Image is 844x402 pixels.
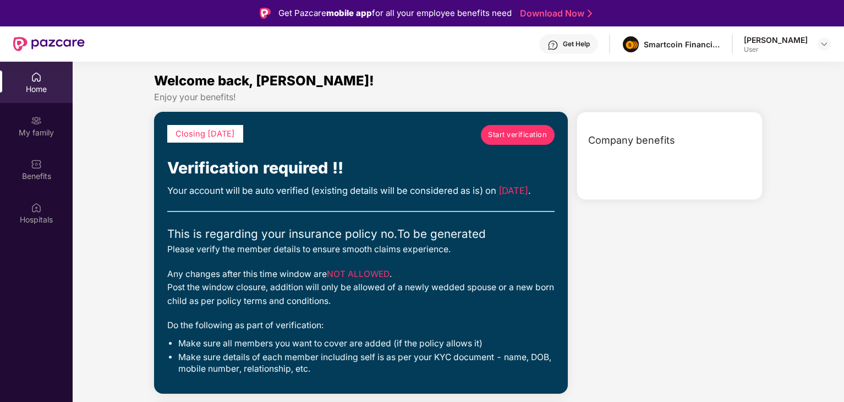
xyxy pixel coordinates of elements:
span: Start verification [488,129,547,140]
img: svg+xml;base64,PHN2ZyBpZD0iRHJvcGRvd24tMzJ4MzIiIHhtbG5zPSJodHRwOi8vd3d3LnczLm9yZy8yMDAwL3N2ZyIgd2... [820,40,829,48]
div: Get Pazcare for all your employee benefits need [278,7,512,20]
span: [DATE] [498,185,528,196]
a: Download Now [520,8,589,19]
div: Your account will be auto verified (existing details will be considered as is) on . [167,183,555,198]
div: Do the following as part of verification: [167,319,555,333]
img: Logo [260,8,271,19]
span: NOT ALLOWED [327,269,390,279]
div: This is regarding your insurance policy no. To be generated [167,225,555,243]
a: Start verification [481,125,555,145]
img: svg+xml;base64,PHN2ZyBpZD0iSG9tZSIgeG1sbnM9Imh0dHA6Ly93d3cudzMub3JnLzIwMDAvc3ZnIiB3aWR0aD0iMjAiIG... [31,72,42,83]
div: Please verify the member details to ensure smooth claims experience. [167,243,555,257]
div: Verification required !! [167,156,555,181]
li: Make sure all members you want to cover are added (if the policy allows it) [178,338,555,350]
span: Welcome back, [PERSON_NAME]! [154,73,374,89]
img: svg+xml;base64,PHN2ZyBpZD0iSGVscC0zMngzMiIgeG1sbnM9Imh0dHA6Ly93d3cudzMub3JnLzIwMDAvc3ZnIiB3aWR0aD... [547,40,558,51]
img: svg+xml;base64,PHN2ZyB3aWR0aD0iMjAiIGhlaWdodD0iMjAiIHZpZXdCb3g9IjAgMCAyMCAyMCIgZmlsbD0ibm9uZSIgeG... [31,115,42,126]
img: image%20(1).png [623,36,639,52]
span: Closing [DATE] [176,129,235,139]
span: Company benefits [588,133,675,148]
img: Stroke [588,8,592,19]
strong: mobile app [326,8,372,18]
div: Smartcoin Financials Private Limited [644,39,721,50]
div: User [744,45,808,54]
div: [PERSON_NAME] [744,35,808,45]
img: svg+xml;base64,PHN2ZyBpZD0iSG9zcGl0YWxzIiB4bWxucz0iaHR0cDovL3d3dy53My5vcmcvMjAwMC9zdmciIHdpZHRoPS... [31,202,42,213]
div: Any changes after this time window are . Post the window closure, addition will only be allowed o... [167,268,555,308]
img: svg+xml;base64,PHN2ZyBpZD0iQmVuZWZpdHMiIHhtbG5zPSJodHRwOi8vd3d3LnczLm9yZy8yMDAwL3N2ZyIgd2lkdGg9Ij... [31,159,42,170]
img: New Pazcare Logo [13,37,85,51]
li: Make sure details of each member including self is as per your KYC document - name, DOB, mobile n... [178,352,555,375]
div: Get Help [563,40,590,48]
div: Enjoy your benefits! [154,91,763,103]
